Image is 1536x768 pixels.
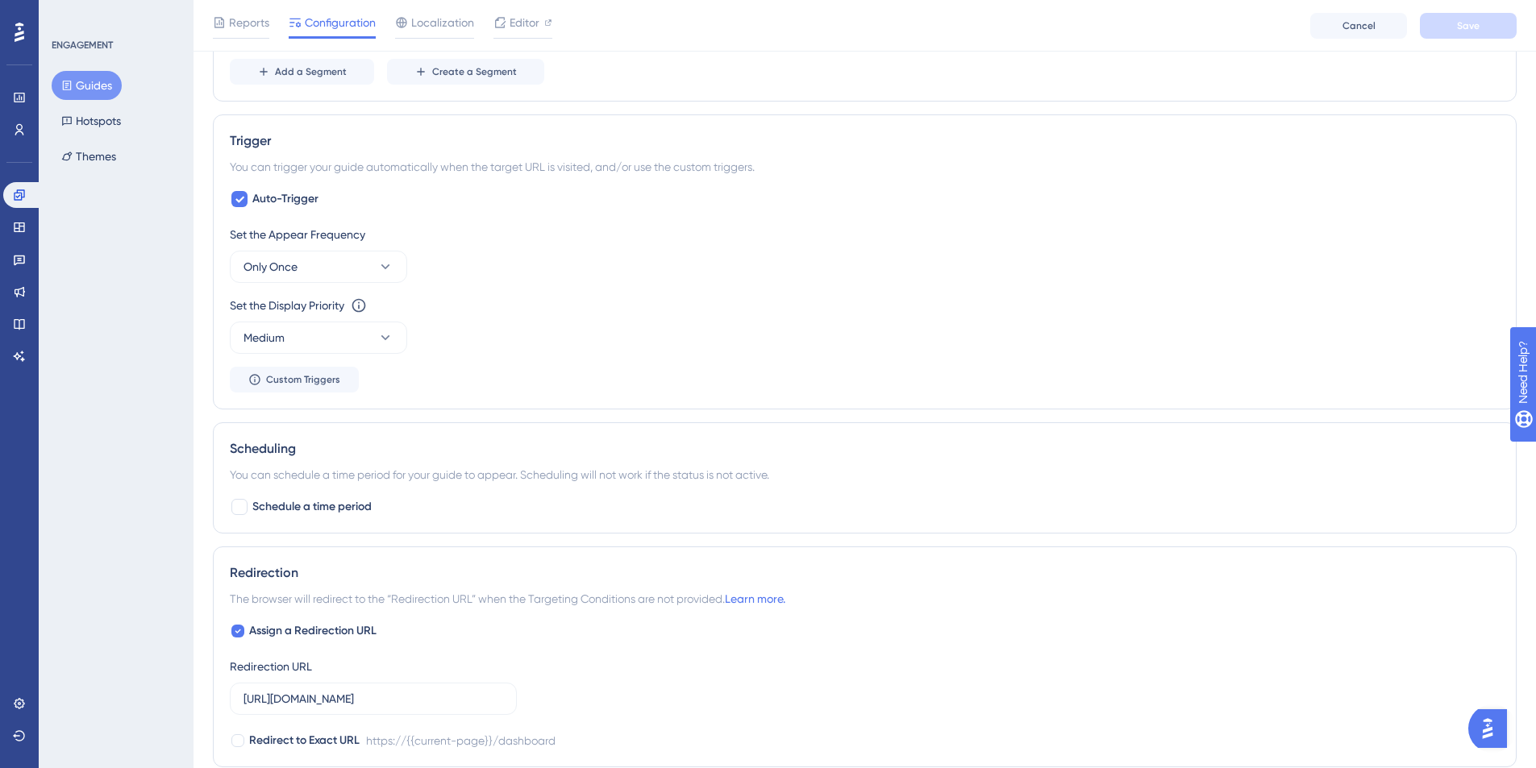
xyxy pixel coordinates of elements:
span: Custom Triggers [266,373,340,386]
div: ENGAGEMENT [52,39,113,52]
div: Set the Display Priority [230,296,344,315]
button: Hotspots [52,106,131,135]
span: Localization [411,13,474,32]
a: Learn more. [725,592,785,605]
button: Guides [52,71,122,100]
button: Only Once [230,251,407,283]
span: Save [1457,19,1480,32]
span: Only Once [244,257,298,276]
button: Add a Segment [230,59,374,85]
div: Redirection [230,563,1500,583]
div: You can schedule a time period for your guide to appear. Scheduling will not work if the status i... [230,465,1500,484]
span: Redirect to Exact URL [249,731,360,750]
span: Create a Segment [432,65,517,78]
span: Medium [244,328,285,347]
iframe: UserGuiding AI Assistant Launcher [1468,704,1517,753]
button: Medium [230,322,407,354]
span: Auto-Trigger [252,189,318,209]
div: You can trigger your guide automatically when the target URL is visited, and/or use the custom tr... [230,157,1500,176]
span: Add a Segment [275,65,347,78]
div: Set the Appear Frequency [230,225,1500,244]
button: Create a Segment [387,59,544,85]
span: The browser will redirect to the “Redirection URL” when the Targeting Conditions are not provided. [230,589,785,608]
div: Trigger [230,131,1500,151]
span: Schedule a time period [252,497,372,517]
span: Cancel [1342,19,1376,32]
div: Scheduling [230,439,1500,459]
span: Configuration [305,13,376,32]
span: Assign a Redirection URL [249,621,377,641]
button: Cancel [1310,13,1407,39]
button: Save [1420,13,1517,39]
button: Themes [52,142,126,171]
div: https://{{current-page}}/dashboard [366,731,556,750]
input: https://www.example.com/ [244,690,503,708]
span: Editor [510,13,539,32]
span: Need Help? [38,4,101,23]
span: Reports [229,13,269,32]
button: Custom Triggers [230,367,359,392]
div: Redirection URL [230,657,312,676]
